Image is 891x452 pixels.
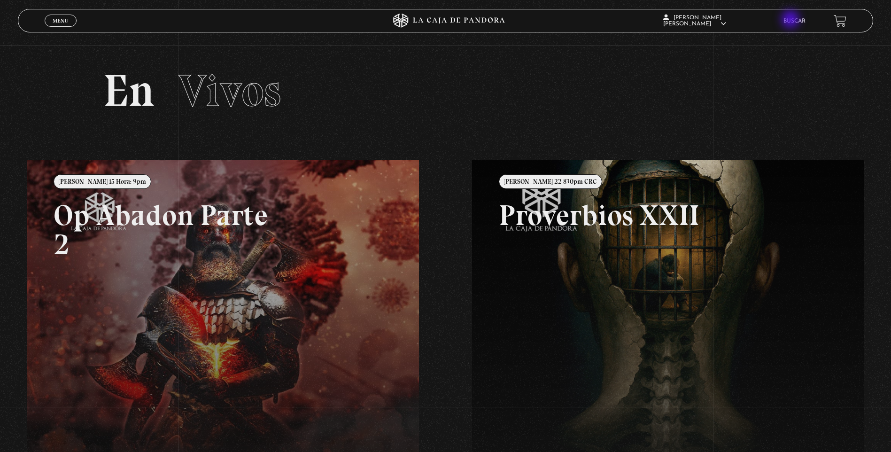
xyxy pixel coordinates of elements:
[834,15,846,27] a: View your shopping cart
[178,64,281,117] span: Vivos
[663,15,726,27] span: [PERSON_NAME] [PERSON_NAME]
[50,26,72,32] span: Cerrar
[103,69,788,113] h2: En
[783,18,806,24] a: Buscar
[53,18,68,23] span: Menu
